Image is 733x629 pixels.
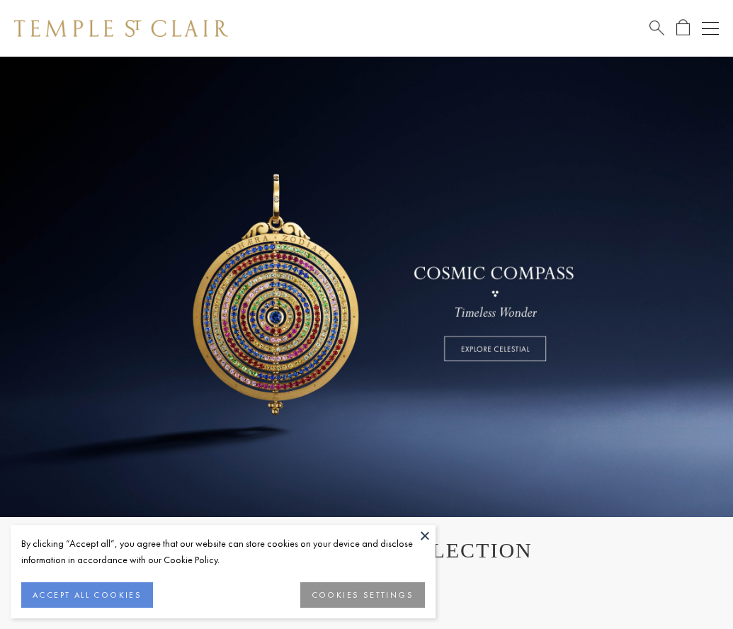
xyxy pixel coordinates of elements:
[300,582,425,608] button: COOKIES SETTINGS
[21,535,425,568] div: By clicking “Accept all”, you agree that our website can store cookies on your device and disclos...
[649,19,664,37] a: Search
[14,20,228,37] img: Temple St. Clair
[21,582,153,608] button: ACCEPT ALL COOKIES
[676,19,690,37] a: Open Shopping Bag
[702,20,719,37] button: Open navigation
